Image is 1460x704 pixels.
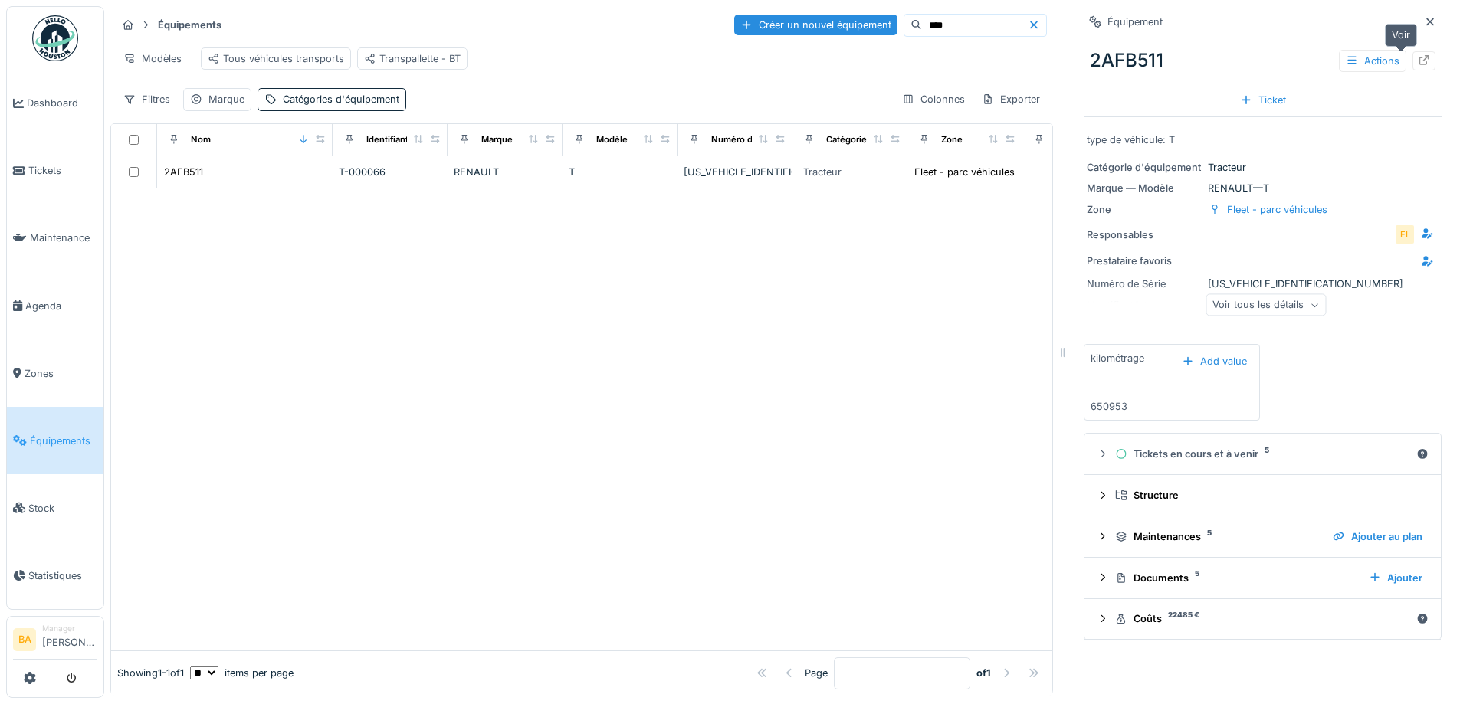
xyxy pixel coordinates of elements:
[1115,529,1321,544] div: Maintenances
[283,92,399,106] div: Catégories d'équipement
[569,165,671,179] div: T
[28,568,97,583] span: Statistiques
[1339,50,1406,72] div: Actions
[826,133,933,146] div: Catégories d'équipement
[25,299,97,313] span: Agenda
[1115,611,1410,626] div: Coûts
[1087,228,1202,242] div: Responsables
[1363,568,1429,588] div: Ajouter
[7,205,103,272] a: Maintenance
[28,163,97,178] span: Tickets
[42,623,97,656] li: [PERSON_NAME]
[152,18,228,32] strong: Équipements
[1327,526,1429,547] div: Ajouter au plan
[1234,90,1292,110] div: Ticket
[481,133,513,146] div: Marque
[7,474,103,542] a: Stock
[711,133,782,146] div: Numéro de Série
[7,407,103,474] a: Équipements
[1227,202,1327,217] div: Fleet - parc véhicules
[1087,277,1439,291] div: [US_VEHICLE_IDENTIFICATION_NUMBER]
[941,133,963,146] div: Zone
[1087,277,1202,291] div: Numéro de Série
[7,339,103,407] a: Zones
[116,88,177,110] div: Filtres
[1091,522,1435,551] summary: Maintenances5Ajouter au plan
[914,165,1015,179] div: Fleet - parc véhicules
[1385,24,1417,46] div: Voir
[596,133,628,146] div: Modèle
[1087,181,1202,195] div: Marque — Modèle
[1091,564,1435,592] summary: Documents5Ajouter
[1087,133,1439,147] div: type de véhicule: T
[1087,160,1439,175] div: Tracteur
[190,666,294,680] div: items per page
[734,15,897,35] div: Créer un nouvel équipement
[1394,224,1416,245] div: FL
[1087,160,1202,175] div: Catégorie d'équipement
[1091,399,1127,414] div: 650953
[208,92,244,106] div: Marque
[1176,351,1253,372] div: Add value
[30,434,97,448] span: Équipements
[1091,440,1435,468] summary: Tickets en cours et à venir5
[7,70,103,137] a: Dashboard
[1087,202,1202,217] div: Zone
[32,15,78,61] img: Badge_color-CXgf-gQk.svg
[975,88,1047,110] div: Exporter
[25,366,97,381] span: Zones
[1115,488,1422,503] div: Structure
[976,666,991,680] strong: of 1
[30,231,97,245] span: Maintenance
[191,133,211,146] div: Nom
[895,88,972,110] div: Colonnes
[366,133,441,146] div: Identifiant interne
[805,666,828,680] div: Page
[7,542,103,609] a: Statistiques
[116,47,189,70] div: Modèles
[42,623,97,634] div: Manager
[28,501,97,516] span: Stock
[1107,15,1163,29] div: Équipement
[1115,571,1357,585] div: Documents
[27,96,97,110] span: Dashboard
[13,628,36,651] li: BA
[164,165,203,179] div: 2AFB511
[1084,41,1442,80] div: 2AFB511
[364,51,461,66] div: Transpallette - BT
[208,51,344,66] div: Tous véhicules transports
[117,666,184,680] div: Showing 1 - 1 of 1
[339,165,441,179] div: T-000066
[803,165,842,179] div: Tracteur
[1087,181,1439,195] div: RENAULT — T
[1091,605,1435,634] summary: Coûts22485 €
[454,165,556,179] div: RENAULT
[13,623,97,660] a: BA Manager[PERSON_NAME]
[7,137,103,205] a: Tickets
[1115,447,1410,461] div: Tickets en cours et à venir
[1091,481,1435,509] summary: Structure
[684,165,786,179] div: [US_VEHICLE_IDENTIFICATION_NUMBER]
[1087,254,1202,268] div: Prestataire favoris
[1206,294,1326,316] div: Voir tous les détails
[1091,351,1144,365] div: kilométrage
[7,272,103,339] a: Agenda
